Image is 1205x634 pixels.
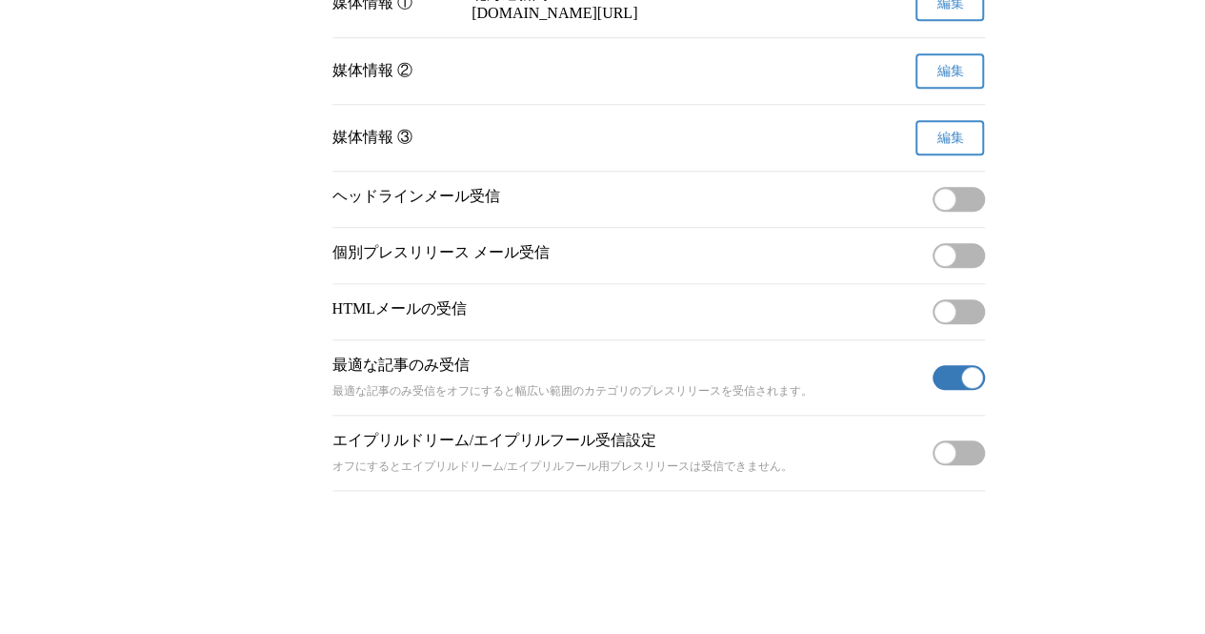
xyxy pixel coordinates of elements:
span: 編集 [936,130,963,147]
div: 媒体情報 ③ [332,128,457,148]
p: 個別プレスリリース メール受信 [332,243,925,263]
span: 編集 [936,63,963,80]
p: 最適な記事のみ受信 [332,356,925,376]
p: 最適な記事のみ受信をオフにすると幅広い範囲のカテゴリのプレスリリースを受信されます。 [332,383,925,399]
div: 媒体情報 ② [332,61,457,81]
p: オフにするとエイプリルドリーム/エイプリルフール用プレスリリースは受信できません。 [332,459,925,475]
p: ヘッドラインメール受信 [332,187,925,207]
p: HTMLメールの受信 [332,299,925,319]
p: エイプリルドリーム/エイプリルフール受信設定 [332,431,925,451]
button: 編集 [915,53,984,89]
button: 編集 [915,120,984,155]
